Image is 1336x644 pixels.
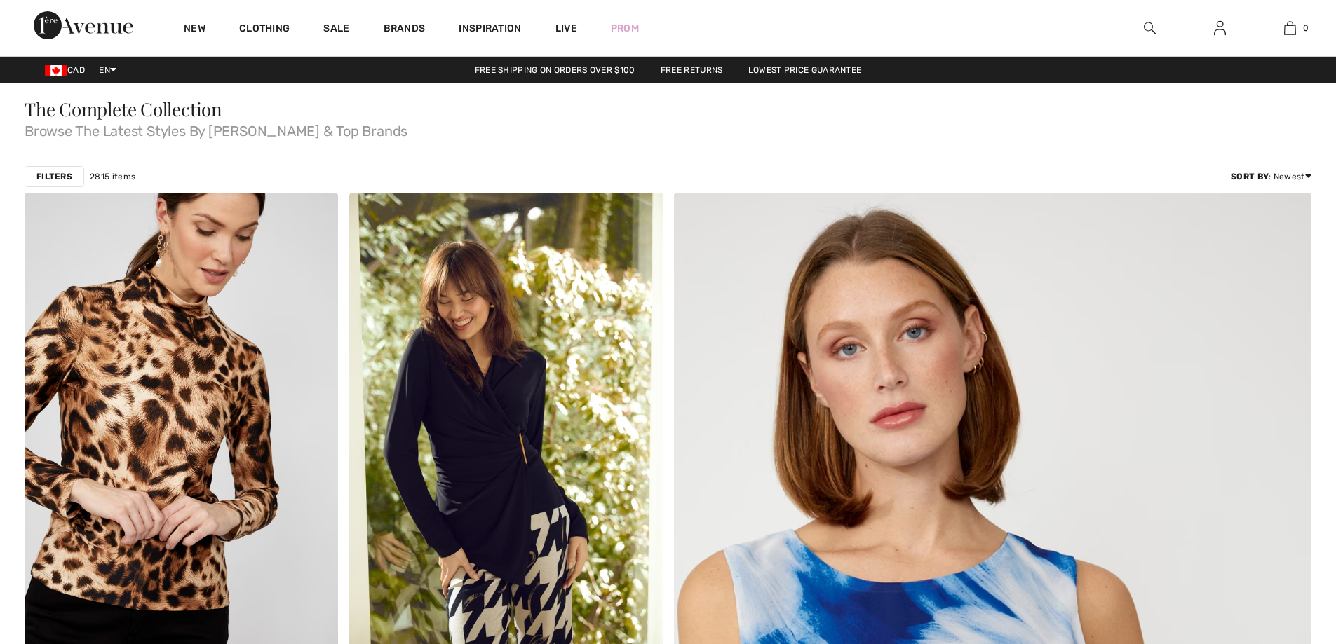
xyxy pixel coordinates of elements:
a: Sign In [1203,20,1237,37]
span: 0 [1303,22,1309,34]
span: EN [99,65,116,75]
span: The Complete Collection [25,97,222,121]
img: My Info [1214,20,1226,36]
a: Lowest Price Guarantee [737,65,873,75]
img: search the website [1144,20,1156,36]
a: Live [555,21,577,36]
div: : Newest [1231,170,1311,183]
span: Browse The Latest Styles By [PERSON_NAME] & Top Brands [25,118,1311,138]
a: Sale [323,22,349,37]
strong: Sort By [1231,172,1269,181]
a: Prom [611,21,639,36]
a: Clothing [239,22,290,37]
img: Canadian Dollar [45,65,67,76]
a: Free Returns [649,65,735,75]
span: CAD [45,65,90,75]
a: Free shipping on orders over $100 [464,65,647,75]
span: 2815 items [90,170,135,183]
a: New [184,22,205,37]
img: 1ère Avenue [34,11,133,39]
a: Brands [384,22,426,37]
img: My Bag [1284,20,1296,36]
strong: Filters [36,170,72,183]
a: 0 [1255,20,1324,36]
span: Inspiration [459,22,521,37]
